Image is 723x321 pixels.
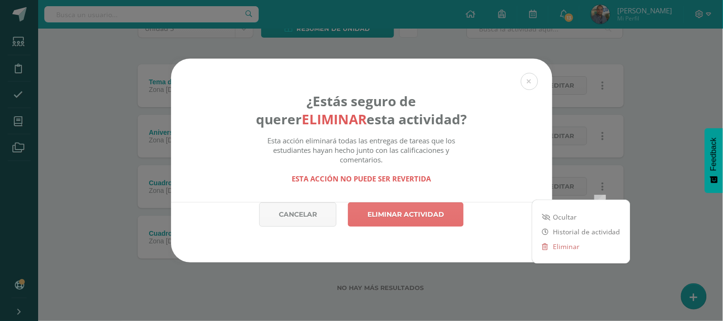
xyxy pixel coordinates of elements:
a: Historial de actividad [532,224,630,239]
a: Cancelar [259,202,336,227]
strong: Esta acción no puede ser revertida [292,174,431,183]
button: Feedback - Mostrar encuesta [705,128,723,193]
strong: eliminar [302,110,367,128]
a: Eliminar [532,239,630,254]
span: Feedback [710,138,718,171]
button: Close (Esc) [521,73,538,90]
a: Ocultar [532,210,630,224]
div: Esta acción eliminará todas las entregas de tareas que los estudiantes hayan hecho junto con las ... [256,136,467,183]
h4: ¿Estás seguro de querer esta actividad? [256,92,467,128]
a: Eliminar actividad [348,202,464,227]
